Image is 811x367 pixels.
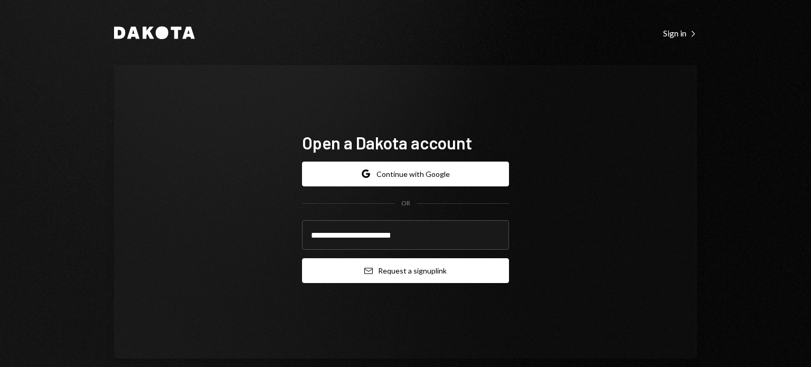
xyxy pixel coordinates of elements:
button: Request a signuplink [302,258,509,283]
a: Sign in [663,27,697,39]
h1: Open a Dakota account [302,132,509,153]
button: Continue with Google [302,162,509,186]
div: Sign in [663,28,697,39]
div: OR [401,199,410,208]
